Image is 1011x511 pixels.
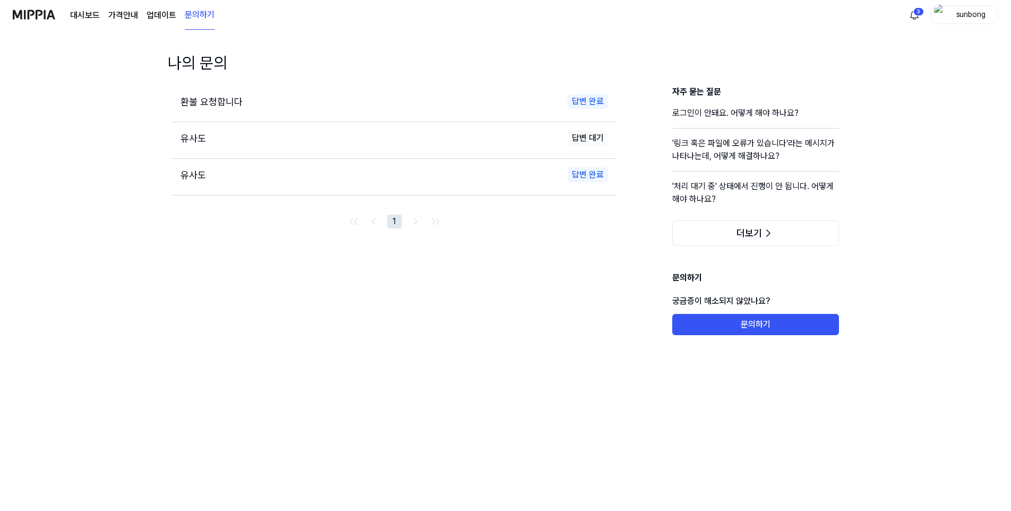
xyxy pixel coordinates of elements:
[387,215,402,228] button: 1
[672,137,839,171] a: '링크 혹은 파일에 오류가 있습니다'라는 메시지가 나타나는데, 어떻게 해결하나요?
[950,8,991,20] div: sunbong
[70,9,100,22] a: 대시보드
[672,314,839,335] button: 문의하기
[108,9,138,22] button: 가격안내
[908,8,921,21] img: 알림
[185,1,215,30] a: 문의하기
[181,133,206,144] span: 유사도
[168,51,227,75] h1: 나의 문의
[906,6,923,23] button: 알림3
[181,169,206,181] span: 유사도
[568,94,608,109] div: 답변 완료
[913,7,924,16] div: 3
[672,107,839,128] a: 로그인이 안돼요. 어떻게 해야 하나요?
[672,288,839,314] p: 궁금증이 해소되지 않았나요?
[568,167,608,182] div: 답변 완료
[672,220,839,246] button: 더보기
[181,96,243,107] span: 환불 요청합니다
[930,6,998,24] button: profilesunbong
[934,4,947,25] img: profile
[736,228,762,239] span: 더보기
[672,180,839,214] a: '처리 대기 중' 상태에서 진행이 안 됩니다. 어떻게 해야 하나요?
[672,319,839,329] a: 문의하기
[672,271,839,288] h1: 문의하기
[672,228,839,239] a: 더보기
[568,131,608,146] div: 답변 대기
[672,86,839,98] h3: 자주 묻는 질문
[147,9,176,22] a: 업데이트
